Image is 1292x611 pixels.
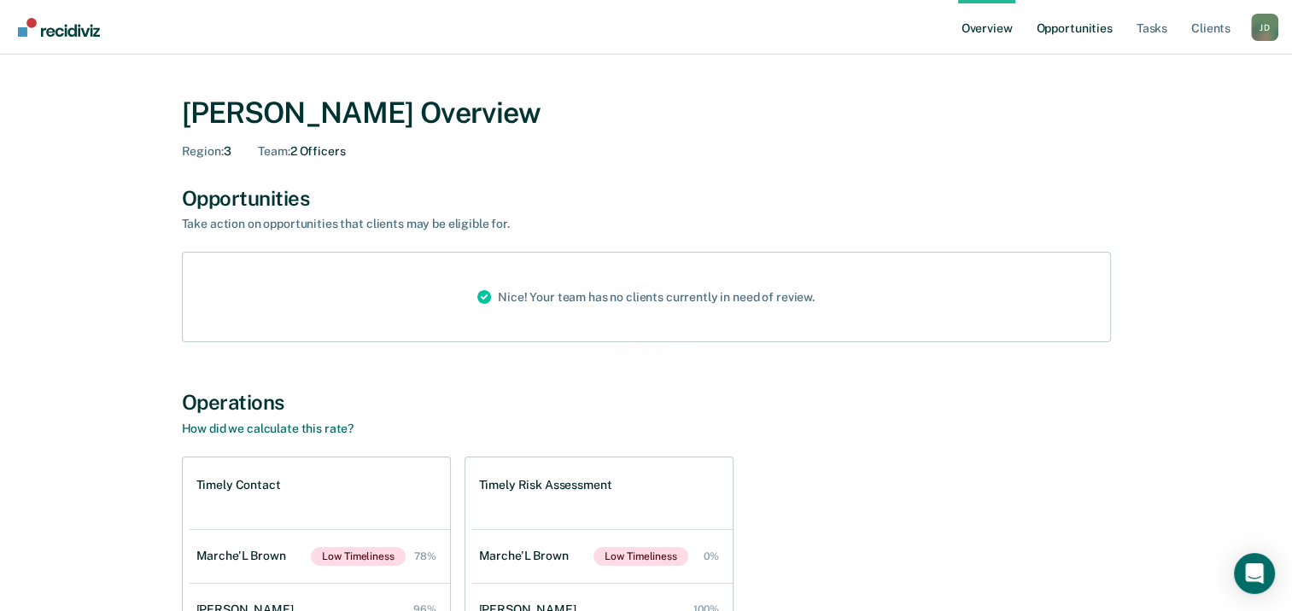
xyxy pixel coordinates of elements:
[182,96,1111,131] div: [PERSON_NAME] Overview
[182,390,1111,415] div: Operations
[182,144,224,158] span: Region :
[182,422,354,435] a: How did we calculate this rate?
[190,530,450,583] a: Marche'L BrownLow Timeliness 78%
[258,144,289,158] span: Team :
[704,550,719,562] div: 0%
[479,549,576,563] div: Marche'L Brown
[1234,553,1275,594] div: Open Intercom Messenger
[182,217,780,231] div: Take action on opportunities that clients may be eligible for.
[472,530,733,583] a: Marche'L BrownLow Timeliness 0%
[182,186,1111,211] div: Opportunities
[196,478,281,492] h1: Timely Contact
[311,547,405,566] span: Low Timeliness
[1251,14,1278,41] div: J D
[605,343,687,358] div: Loading data...
[258,144,345,159] div: 2 Officers
[18,18,100,37] img: Recidiviz
[593,547,687,566] span: Low Timeliness
[464,253,828,341] div: Nice! Your team has no clients currently in need of review.
[479,478,612,492] h1: Timely Risk Assessment
[1251,14,1278,41] button: Profile dropdown button
[414,550,436,562] div: 78%
[196,549,293,563] div: Marche'L Brown
[182,144,231,159] div: 3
